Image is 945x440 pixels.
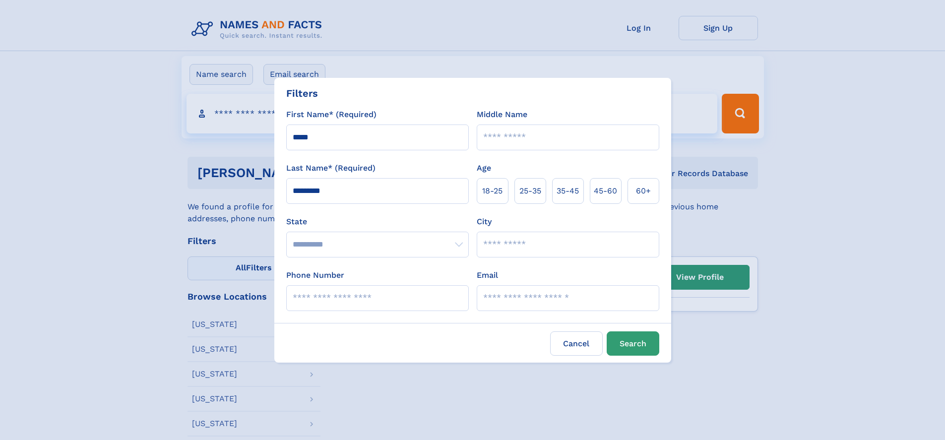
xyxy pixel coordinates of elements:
[477,162,491,174] label: Age
[594,185,617,197] span: 45‑60
[607,331,659,356] button: Search
[477,216,492,228] label: City
[286,86,318,101] div: Filters
[477,109,527,121] label: Middle Name
[286,109,377,121] label: First Name* (Required)
[286,269,344,281] label: Phone Number
[286,162,376,174] label: Last Name* (Required)
[477,269,498,281] label: Email
[286,216,469,228] label: State
[482,185,503,197] span: 18‑25
[636,185,651,197] span: 60+
[550,331,603,356] label: Cancel
[557,185,579,197] span: 35‑45
[519,185,541,197] span: 25‑35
